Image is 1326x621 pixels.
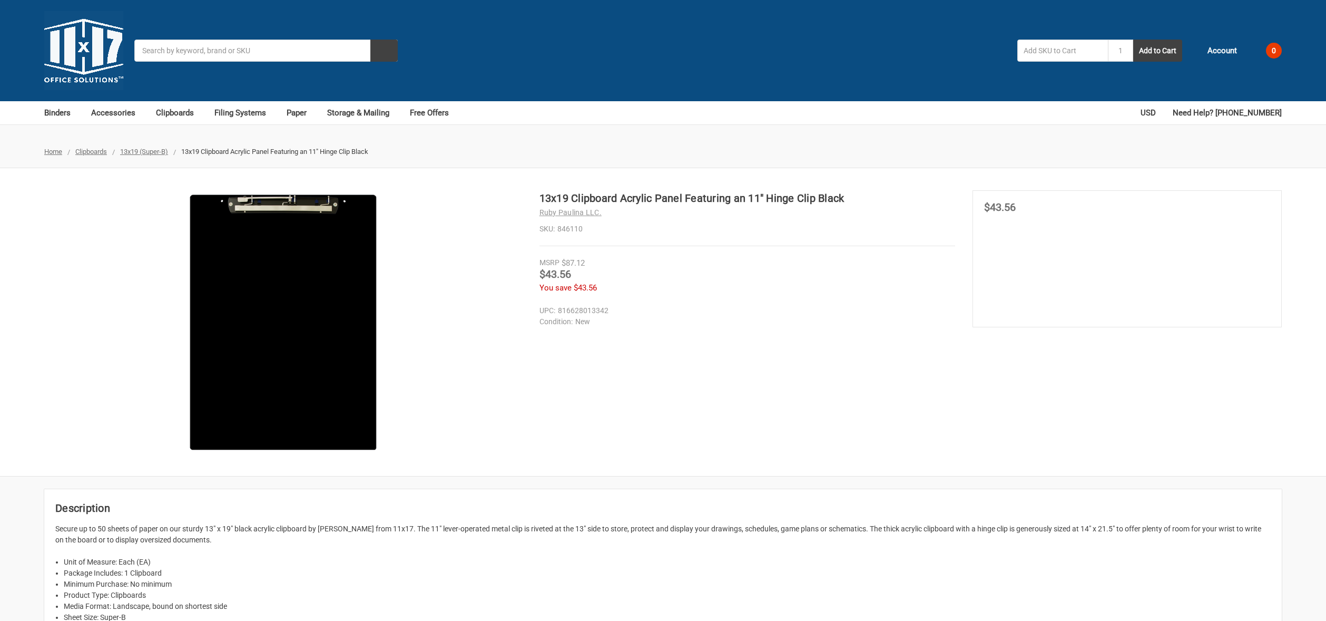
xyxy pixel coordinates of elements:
dt: UPC: [539,305,555,316]
li: Product Type: Clipboards [64,590,1271,601]
li: Package Includes: 1 Clipboard [64,568,1271,579]
span: $43.56 [574,283,597,293]
span: $43.56 [984,201,1016,214]
a: 0 [1248,37,1282,64]
input: Search by keyword, brand or SKU [134,40,398,62]
span: $43.56 [539,268,571,280]
a: Account [1193,37,1237,64]
input: Add SKU to Cart [1017,40,1108,62]
dd: 846110 [539,224,955,235]
img: 13x19 Clipboard Acrylic Panel Featuring an 11" Hinge Clip Black [151,190,415,454]
a: Clipboards [75,148,107,156]
span: $87.12 [562,258,585,268]
a: Storage & Mailing [327,101,399,124]
span: Account [1207,45,1237,57]
a: Need Help? [PHONE_NUMBER] [1173,101,1282,124]
a: Free Offers [410,101,449,124]
li: Media Format: Landscape, bound on shortest side [64,601,1271,612]
h2: Description [55,500,1271,516]
a: Home [44,148,62,156]
a: Paper [287,101,316,124]
a: Filing Systems [214,101,276,124]
dd: 816628013342 [539,305,950,316]
img: 11x17.com [44,11,123,90]
span: 0 [1266,43,1282,59]
span: You save [539,283,572,293]
li: Unit of Measure: Each (EA) [64,557,1271,568]
li: Minimum Purchase: No minimum [64,579,1271,590]
dt: Condition: [539,316,573,327]
a: Binders [44,101,80,124]
a: Ruby Paulina LLC. [539,208,602,217]
a: Clipboards [156,101,203,124]
p: Secure up to 50 sheets of paper on our sturdy 13" x 19" black acrylic clipboard by [PERSON_NAME] ... [55,523,1271,546]
span: 13x19 Clipboard Acrylic Panel Featuring an 11" Hinge Clip Black [181,148,368,156]
a: Accessories [91,101,145,124]
a: 13x19 (Super-B) [120,148,168,156]
button: Add to Cart [1133,40,1182,62]
a: USD [1141,101,1162,124]
dd: New [539,316,950,327]
div: MSRP [539,257,559,268]
h1: 13x19 Clipboard Acrylic Panel Featuring an 11" Hinge Clip Black [539,190,955,206]
dt: SKU: [539,224,555,235]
